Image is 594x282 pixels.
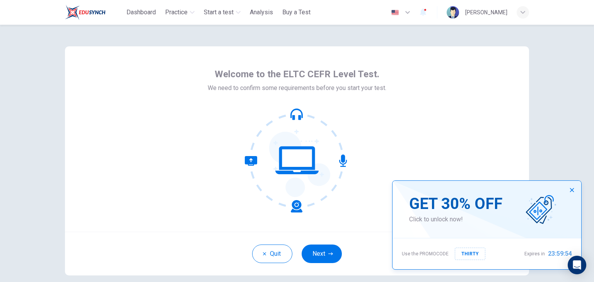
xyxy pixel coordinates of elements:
img: ELTC logo [65,5,106,20]
span: GET 30% OFF [409,195,502,213]
button: Quit [252,245,292,263]
span: Use the PROMOCODE [402,249,449,258]
img: Profile picture [447,6,459,19]
button: Next [302,245,342,263]
span: Analysis [250,8,273,17]
div: [PERSON_NAME] [465,8,507,17]
span: 23:59:54 [548,249,572,258]
span: Start a test [204,8,234,17]
span: Dashboard [126,8,156,17]
button: Practice [162,5,198,19]
button: Buy a Test [279,5,314,19]
a: ELTC logo [65,5,123,20]
div: Open Intercom Messenger [568,256,586,274]
span: THIRTY [461,250,479,258]
button: Start a test [201,5,244,19]
img: en [390,10,400,15]
button: Dashboard [123,5,159,19]
span: We need to confirm some requirements before you start your test. [208,83,386,93]
span: Click to unlock now! [409,215,502,224]
span: Expires in [524,249,545,258]
span: Practice [165,8,188,17]
span: Welcome to the ELTC CEFR Level Test. [215,68,379,80]
span: Buy a Test [282,8,311,17]
button: Analysis [247,5,276,19]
